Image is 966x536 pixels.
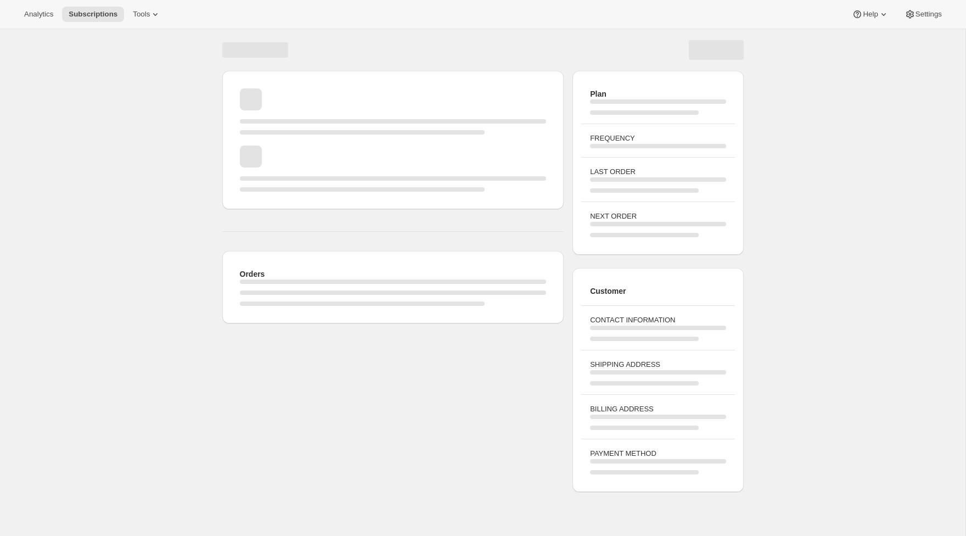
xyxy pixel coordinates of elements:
h3: FREQUENCY [590,133,726,144]
h3: PAYMENT METHOD [590,448,726,459]
h2: Orders [240,269,547,280]
h3: LAST ORDER [590,166,726,177]
h3: CONTACT INFORMATION [590,315,726,326]
h3: SHIPPING ADDRESS [590,359,726,370]
h2: Plan [590,88,726,99]
span: Subscriptions [69,10,117,19]
h3: BILLING ADDRESS [590,404,726,415]
button: Settings [898,7,948,22]
button: Tools [126,7,167,22]
button: Subscriptions [62,7,124,22]
button: Analytics [18,7,60,22]
button: Help [845,7,895,22]
span: Help [863,10,878,19]
span: Tools [133,10,150,19]
h3: NEXT ORDER [590,211,726,222]
div: Page loading [209,29,757,496]
h2: Customer [590,286,726,297]
span: Settings [916,10,942,19]
span: Analytics [24,10,53,19]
